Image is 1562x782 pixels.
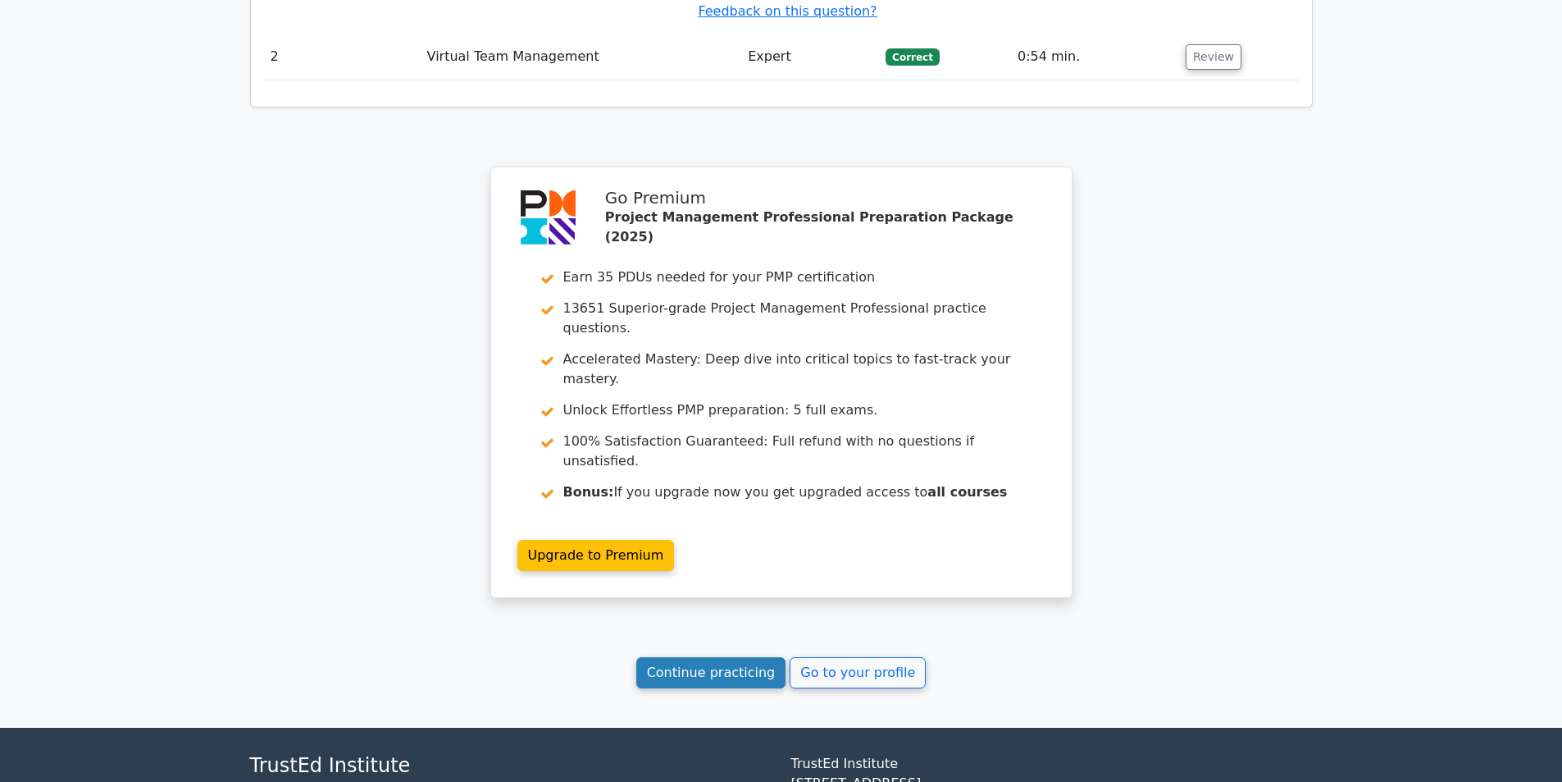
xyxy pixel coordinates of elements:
td: Virtual Team Management [421,34,742,80]
a: Go to your profile [790,657,926,688]
a: Feedback on this question? [698,3,877,19]
td: 2 [264,34,421,80]
button: Review [1186,44,1241,70]
td: Expert [741,34,879,80]
td: 0:54 min. [1011,34,1179,80]
a: Continue practicing [636,657,786,688]
a: Upgrade to Premium [517,540,675,571]
h4: TrustEd Institute [250,754,772,778]
span: Correct [886,48,939,65]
